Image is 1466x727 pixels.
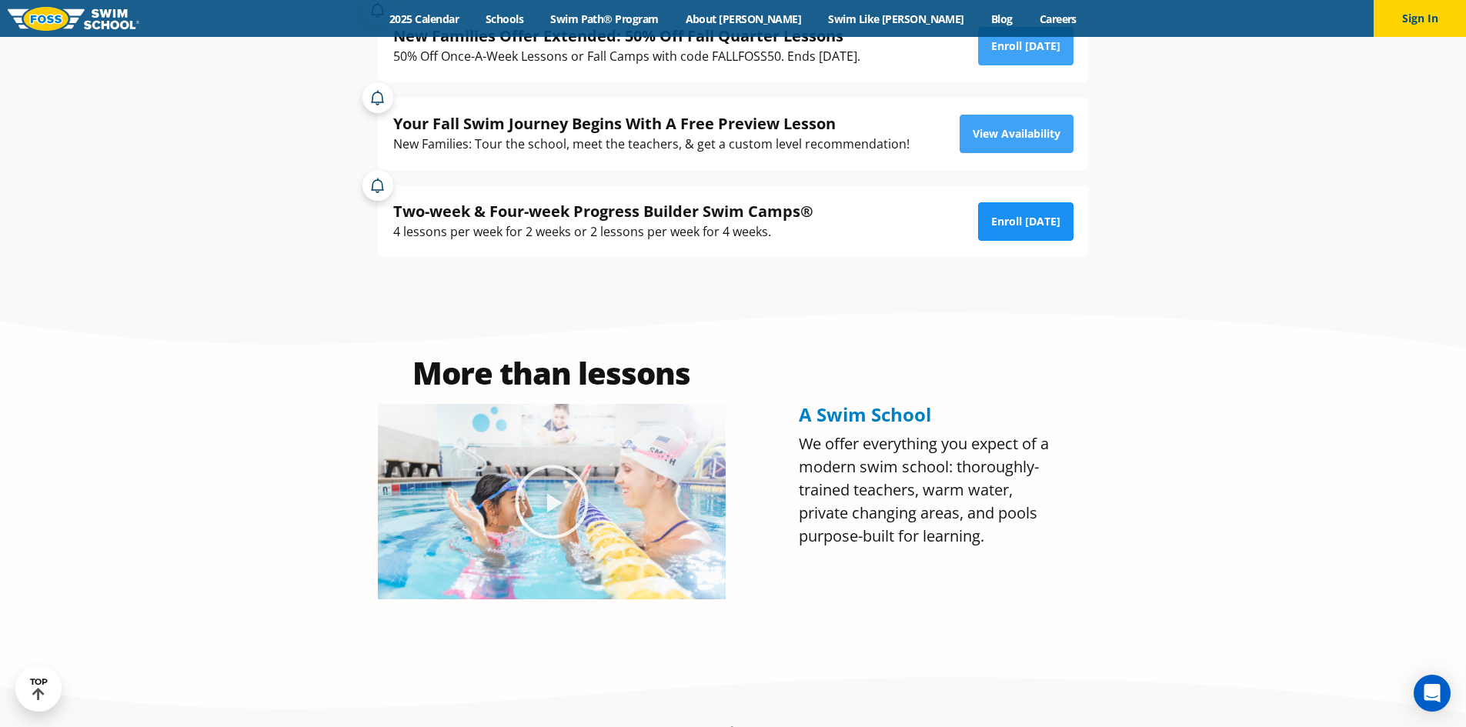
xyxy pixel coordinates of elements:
div: Two-week & Four-week Progress Builder Swim Camps® [393,201,813,222]
a: Swim Like [PERSON_NAME] [815,12,978,26]
div: 50% Off Once-A-Week Lessons or Fall Camps with code FALLFOSS50. Ends [DATE]. [393,46,860,67]
img: FOSS Swim School Logo [8,7,139,31]
div: Play Video about Olympian Regan Smith, FOSS [513,463,590,540]
h2: More than lessons [378,358,726,389]
img: Olympian Regan Smith, FOSS [378,404,726,599]
a: Blog [977,12,1026,26]
a: Schools [473,12,537,26]
div: Open Intercom Messenger [1414,675,1451,712]
span: We offer everything you expect of a modern swim school: thoroughly-trained teachers, warm water, ... [799,433,1049,546]
div: 4 lessons per week for 2 weeks or 2 lessons per week for 4 weeks. [393,222,813,242]
a: About [PERSON_NAME] [672,12,815,26]
a: View Availability [960,115,1074,153]
a: Swim Path® Program [537,12,672,26]
a: Enroll [DATE] [978,27,1074,65]
a: 2025 Calendar [376,12,473,26]
div: New Families: Tour the school, meet the teachers, & get a custom level recommendation! [393,134,910,155]
span: A Swim School [799,402,931,427]
div: Your Fall Swim Journey Begins With A Free Preview Lesson [393,113,910,134]
a: Careers [1026,12,1090,26]
a: Enroll [DATE] [978,202,1074,241]
div: TOP [30,677,48,701]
